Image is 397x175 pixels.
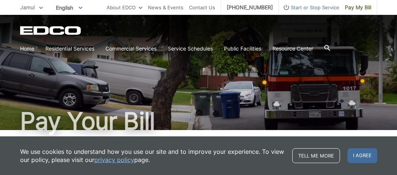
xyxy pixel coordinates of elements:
[224,45,261,53] a: Public Facilities
[347,148,377,163] span: I agree
[20,148,285,164] p: We use cookies to understand how you use our site and to improve your experience. To view our pol...
[105,45,157,53] a: Commercial Services
[50,1,88,14] span: English
[20,109,377,133] h1: Pay Your Bill
[272,45,313,53] a: Resource Center
[20,45,34,53] a: Home
[94,156,134,164] a: privacy policy
[107,3,142,12] a: About EDCO
[292,148,340,163] a: Tell me more
[45,45,94,53] a: Residential Services
[189,3,215,12] a: Contact Us
[148,3,183,12] a: News & Events
[20,26,82,35] a: EDCD logo. Return to the homepage.
[345,3,371,12] span: Pay My Bill
[168,45,213,53] a: Service Schedules
[20,4,35,10] span: Jamul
